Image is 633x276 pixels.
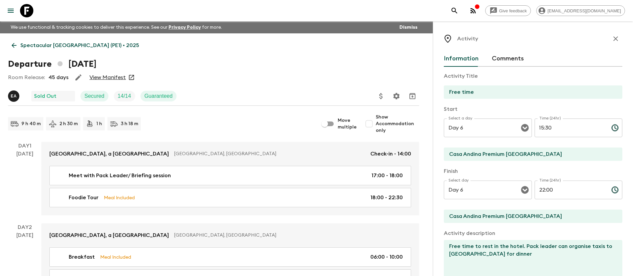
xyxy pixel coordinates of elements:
[4,4,17,17] button: menu
[376,114,419,134] span: Show Accommodation only
[398,23,419,32] button: Dismiss
[338,117,357,130] span: Move multiple
[89,74,126,81] a: View Manifest
[444,51,479,67] button: Information
[444,148,617,161] input: Start Location
[371,172,403,180] p: 17:00 - 18:00
[41,142,419,166] a: [GEOGRAPHIC_DATA], a [GEOGRAPHIC_DATA][GEOGRAPHIC_DATA], [GEOGRAPHIC_DATA]Check-in - 14:00
[390,89,403,103] button: Settings
[41,223,419,247] a: [GEOGRAPHIC_DATA], a [GEOGRAPHIC_DATA][GEOGRAPHIC_DATA], [GEOGRAPHIC_DATA]
[84,92,104,100] p: Secured
[100,253,131,261] p: Meal Included
[520,123,530,132] button: Open
[174,151,365,157] p: [GEOGRAPHIC_DATA], [GEOGRAPHIC_DATA]
[8,57,96,71] h1: Departure [DATE]
[69,172,171,180] p: Meet with Pack Leader/ Briefing session
[520,185,530,195] button: Open
[69,194,98,202] p: Foodie Tour
[8,142,41,150] p: Day 1
[48,73,68,81] p: 45 days
[608,121,622,134] button: Choose time, selected time is 3:30 PM
[539,178,561,183] label: Time (24hr)
[121,120,138,127] p: 3 h 18 m
[59,120,78,127] p: 2 h 30 m
[444,105,622,113] p: Start
[444,229,622,237] p: Activity description
[8,90,21,102] button: EA
[96,120,102,127] p: 1 h
[69,253,95,261] p: Breakfast
[374,89,388,103] button: Update Price, Early Bird Discount and Costs
[118,92,131,100] p: 14 / 14
[49,247,411,267] a: BreakfastMeal Included06:00 - 10:00
[104,194,135,201] p: Meal Included
[49,188,411,207] a: Foodie TourMeal Included18:00 - 22:30
[448,178,469,183] label: Select day
[8,73,45,81] p: Room Release:
[144,92,173,100] p: Guaranteed
[535,118,606,137] input: hh:mm
[608,183,622,197] button: Choose time, selected time is 10:00 PM
[370,253,403,261] p: 06:00 - 10:00
[444,72,622,80] p: Activity Title
[21,120,41,127] p: 9 h 40 m
[80,91,108,101] div: Secured
[370,150,411,158] p: Check-in - 14:00
[8,92,21,98] span: Ernesto Andrade
[114,91,135,101] div: Trip Fill
[8,223,41,231] p: Day 2
[485,5,531,16] a: Give feedback
[539,115,561,121] label: Time (24hr)
[544,8,625,13] span: [EMAIL_ADDRESS][DOMAIN_NAME]
[174,232,406,239] p: [GEOGRAPHIC_DATA], [GEOGRAPHIC_DATA]
[444,167,622,175] p: Finish
[406,89,419,103] button: Archive (Completed, Cancelled or Unsynced Departures only)
[448,4,461,17] button: search adventures
[535,181,606,199] input: hh:mm
[457,35,478,43] p: Activity
[11,93,17,99] p: E A
[49,150,169,158] p: [GEOGRAPHIC_DATA], a [GEOGRAPHIC_DATA]
[169,25,201,30] a: Privacy Policy
[49,231,169,239] p: [GEOGRAPHIC_DATA], a [GEOGRAPHIC_DATA]
[34,92,56,100] p: Sold Out
[49,166,411,185] a: Meet with Pack Leader/ Briefing session17:00 - 18:00
[20,41,139,49] p: Spectacular [GEOGRAPHIC_DATA] (PE1) • 2025
[496,8,531,13] span: Give feedback
[536,5,625,16] div: [EMAIL_ADDRESS][DOMAIN_NAME]
[448,115,472,121] label: Select a day
[8,39,143,52] a: Spectacular [GEOGRAPHIC_DATA] (PE1) • 2025
[8,21,225,33] p: We use functional & tracking cookies to deliver this experience. See our for more.
[492,51,524,67] button: Comments
[444,210,617,223] input: End Location (leave blank if same as Start)
[370,194,403,202] p: 18:00 - 22:30
[444,85,617,99] input: E.g Hozuagawa boat tour
[16,150,33,215] div: [DATE]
